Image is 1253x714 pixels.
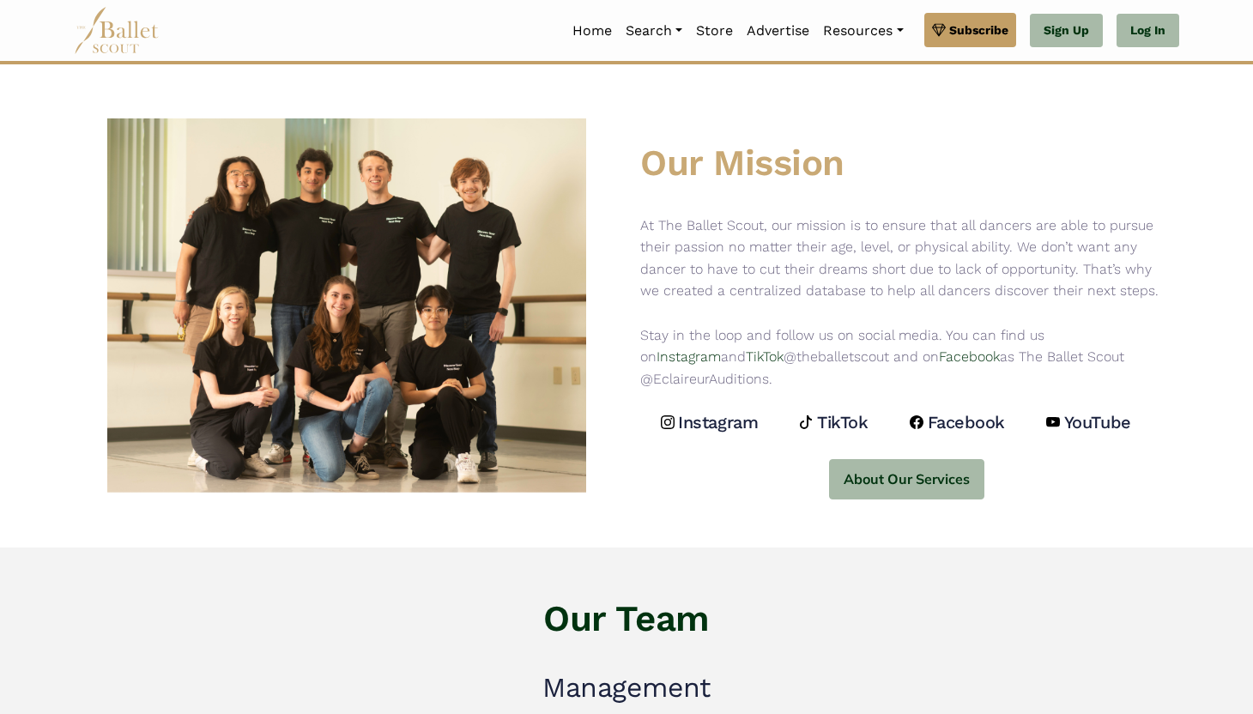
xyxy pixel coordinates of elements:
a: TikTok [746,348,784,365]
a: Search [619,13,689,49]
span: Subscribe [949,21,1008,39]
button: About Our Services [829,459,984,499]
h1: Our Team [81,596,1172,643]
a: Sign Up [1030,14,1103,48]
img: youtube logo [1046,415,1060,429]
a: Store [689,13,740,49]
h2: Management [81,670,1172,706]
a: About Our Services [640,438,1172,499]
a: Instagram [661,411,762,433]
a: Resources [816,13,910,49]
a: Facebook [910,411,1009,433]
a: Home [566,13,619,49]
a: Advertise [740,13,816,49]
img: instagram logo [661,415,675,429]
a: Subscribe [924,13,1016,47]
a: YouTube [1046,411,1135,433]
p: At The Ballet Scout, our mission is to ensure that all dancers are able to pursue their passion n... [640,215,1172,390]
h4: Facebook [928,411,1005,433]
a: TikTok [799,411,872,433]
h4: Instagram [678,411,758,433]
h1: Our Mission [640,140,1172,187]
img: gem.svg [932,21,946,39]
img: Ballet Scout Group Picture [107,112,586,499]
img: facebook logo [910,415,923,429]
a: Facebook [939,348,1000,365]
h4: YouTube [1064,411,1131,433]
img: tiktok logo [799,415,813,429]
a: Instagram [657,348,721,365]
h4: TikTok [817,411,868,433]
a: Log In [1117,14,1179,48]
